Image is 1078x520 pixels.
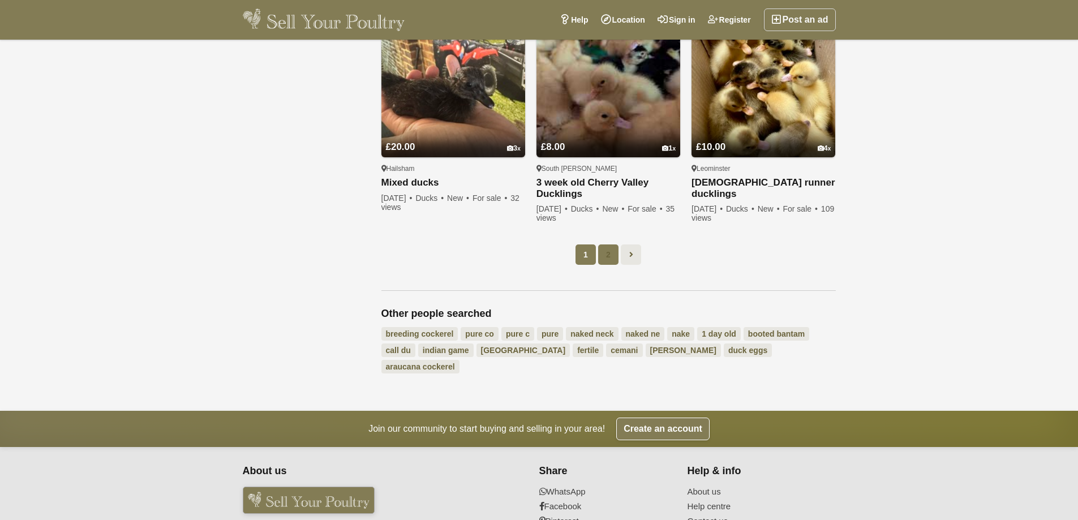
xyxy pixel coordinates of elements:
[536,177,680,200] a: 3 week old Cherry Valley Ducklings
[368,422,605,436] span: Join our community to start buying and selling in your area!
[553,8,594,31] a: Help
[688,465,822,478] h4: Help & info
[688,501,822,512] a: Help centre
[243,487,375,514] img: Sell Your Poultry
[536,204,569,213] span: [DATE]
[507,144,521,153] div: 3
[381,308,836,320] h2: Other people searched
[606,343,642,357] a: cemani
[476,343,570,357] a: [GEOGRAPHIC_DATA]
[598,244,619,265] a: 2
[243,8,405,31] img: Sell Your Poultry
[447,194,470,203] span: New
[566,327,618,341] a: naked neck
[724,343,772,357] a: duck eggs
[381,13,525,157] img: Mixed ducks
[473,194,508,203] span: For sale
[381,194,414,203] span: [DATE]
[744,327,809,341] a: booted bantam
[667,327,694,341] a: nake
[818,144,831,153] div: 4
[692,204,724,213] span: [DATE]
[646,343,721,357] a: [PERSON_NAME]
[628,204,663,213] span: For sale
[381,120,525,157] a: £20.00 3
[381,194,519,212] span: 32 views
[575,244,596,265] span: 1
[692,204,834,222] span: 109 views
[595,8,651,31] a: Location
[537,327,563,341] a: pure
[381,327,458,341] a: breeding cockerel
[692,120,835,157] a: £10.00 4
[415,194,445,203] span: Ducks
[381,177,525,189] a: Mixed ducks
[697,327,741,341] a: 1 day old
[539,465,673,478] h4: Share
[692,13,835,157] img: Indian runner ducklings
[692,177,835,200] a: [DEMOGRAPHIC_DATA] runner ducklings
[602,204,625,213] span: New
[381,343,415,357] a: call du
[536,204,675,222] span: 35 views
[541,141,565,152] span: £8.00
[764,8,836,31] a: Post an ad
[702,8,757,31] a: Register
[758,204,781,213] span: New
[692,164,835,173] div: Leominster
[539,487,673,497] a: WhatsApp
[651,8,702,31] a: Sign in
[536,13,680,157] img: 3 week old Cherry Valley Ducklings
[621,327,665,341] a: naked ne
[461,327,499,341] a: pure co
[501,327,534,341] a: pure c
[726,204,755,213] span: Ducks
[662,144,676,153] div: 1
[536,164,680,173] div: South [PERSON_NAME]
[571,204,600,213] span: Ducks
[696,141,725,152] span: £10.00
[243,465,471,478] h4: About us
[616,418,710,440] a: Create an account
[386,141,415,152] span: £20.00
[381,164,525,173] div: Hailsham
[573,343,603,357] a: fertile
[783,204,818,213] span: For sale
[418,343,474,357] a: indian game
[688,487,822,497] a: About us
[536,120,680,157] a: £8.00 1
[539,501,673,512] a: Facebook
[381,360,459,373] a: araucana cockerel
